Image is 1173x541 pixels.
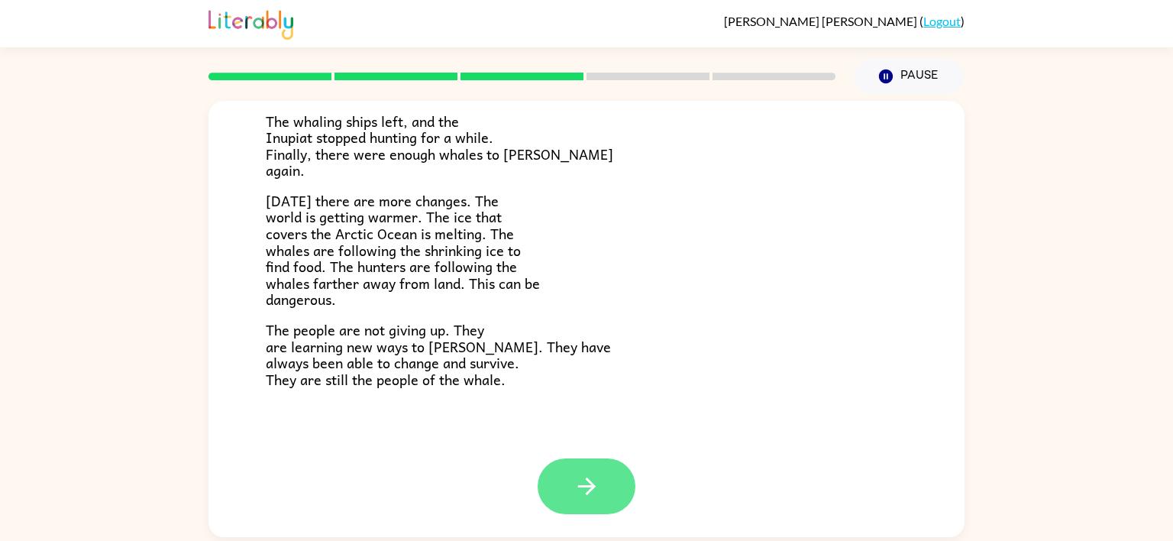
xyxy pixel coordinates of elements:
[266,190,540,311] span: [DATE] there are more changes. The world is getting warmer. The ice that covers the Arctic Ocean ...
[724,14,919,28] span: [PERSON_NAME] [PERSON_NAME]
[208,6,293,40] img: Literably
[266,110,613,182] span: The whaling ships left, and the Inupiat stopped hunting for a while. Finally, there were enough w...
[923,14,961,28] a: Logout
[854,59,965,94] button: Pause
[724,14,965,28] div: ( )
[266,319,611,390] span: The people are not giving up. They are learning new ways to [PERSON_NAME]. They have always been ...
